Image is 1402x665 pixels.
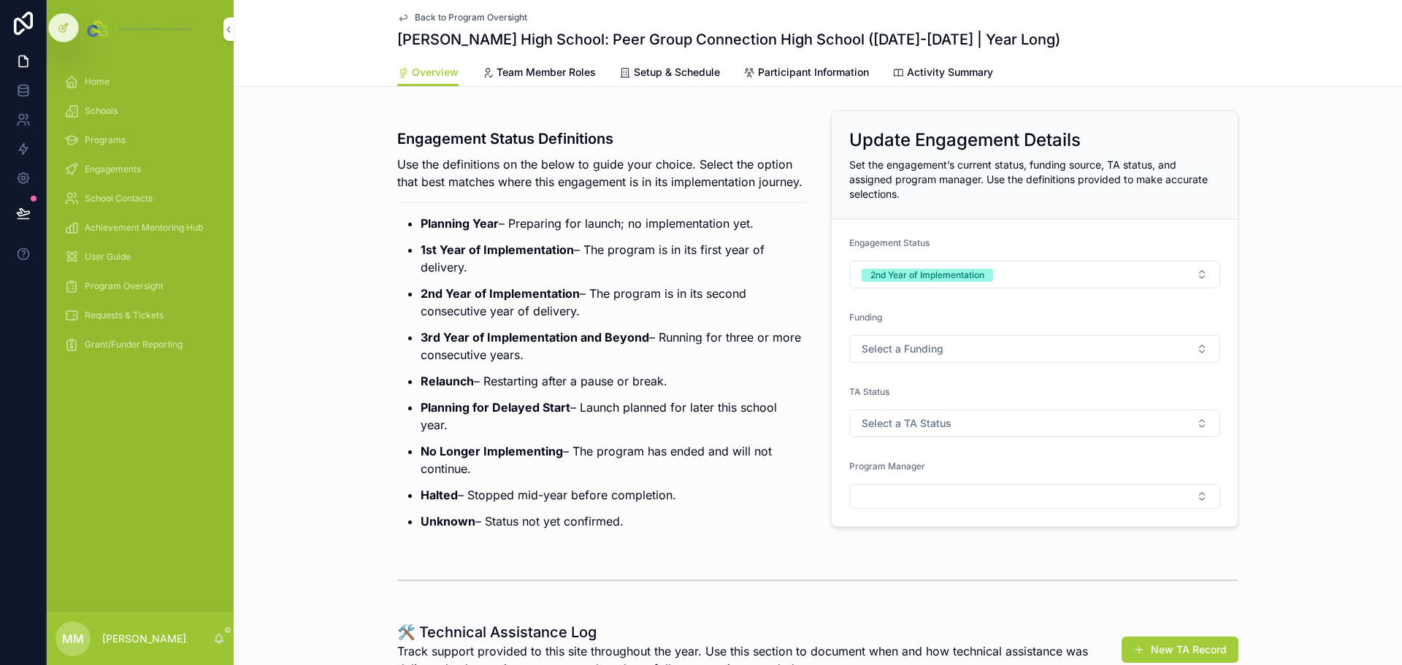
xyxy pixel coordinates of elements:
[758,65,869,80] span: Participant Information
[55,98,225,124] a: Schools
[849,261,1220,288] button: Select Button
[397,155,805,191] p: Use the definitions on the below to guide your choice. Select the option that best matches where ...
[482,59,596,88] a: Team Member Roles
[84,18,196,41] img: App logo
[397,29,1060,50] h1: [PERSON_NAME] High School: Peer Group Connection High School ([DATE]-[DATE] | Year Long)
[421,286,580,301] strong: 2nd Year of Implementation
[421,512,805,530] p: – Status not yet confirmed.
[421,372,805,390] p: – Restarting after a pause or break.
[85,193,153,204] span: School Contacts
[743,59,869,88] a: Participant Information
[397,622,1129,642] h1: 🛠️ Technical Assistance Log
[421,399,805,434] p: – Launch planned for later this school year.
[55,156,225,182] a: Engagements
[55,69,225,95] a: Home
[849,386,889,397] span: TA Status
[397,59,459,87] a: Overview
[421,216,499,231] strong: Planning Year
[397,12,527,23] a: Back to Program Oversight
[849,461,925,472] span: Program Manager
[85,339,183,350] span: Grant/Funder Reporting
[619,59,720,88] a: Setup & Schedule
[55,215,225,241] a: Achievement Mentoring Hub
[421,215,805,232] p: – Preparing for launch; no implementation yet.
[421,442,805,477] p: – The program has ended and will not continue.
[862,342,943,356] span: Select a Funding
[1122,637,1238,663] button: New TA Record
[421,242,574,257] strong: 1st Year of Implementation
[862,416,951,431] span: Select a TA Status
[415,12,527,23] span: Back to Program Oversight
[55,302,225,328] a: Requests & Tickets
[849,158,1208,200] span: Set the engagement’s current status, funding source, TA status, and assigned program manager. Use...
[421,285,805,320] p: – The program is in its second consecutive year of delivery.
[634,65,720,80] span: Setup & Schedule
[62,630,84,647] span: MM
[47,58,234,377] div: scrollable content
[421,488,458,502] strong: Halted
[849,128,1081,152] h2: Update Engagement Details
[870,269,984,282] div: 2nd Year of Implementation
[421,328,805,364] p: – Running for three or more consecutive years.
[497,65,596,80] span: Team Member Roles
[397,128,805,150] h3: Engagement Status Definitions
[849,237,930,248] span: Engagement Status
[849,484,1220,509] button: Select Button
[421,444,563,458] strong: No Longer Implementing
[412,65,459,80] span: Overview
[849,335,1220,363] button: Select Button
[55,331,225,358] a: Grant/Funder Reporting
[85,134,126,146] span: Programs
[849,410,1220,437] button: Select Button
[55,244,225,270] a: User Guide
[421,486,805,504] p: – Stopped mid-year before completion.
[85,222,203,234] span: Achievement Mentoring Hub
[892,59,993,88] a: Activity Summary
[421,374,474,388] strong: Relaunch
[421,514,475,528] strong: Unknown
[85,280,164,292] span: Program Oversight
[85,105,118,117] span: Schools
[55,127,225,153] a: Programs
[102,631,186,646] p: [PERSON_NAME]
[85,251,131,263] span: User Guide
[55,185,225,212] a: School Contacts
[85,76,110,88] span: Home
[421,330,649,345] strong: 3rd Year of Implementation and Beyond
[85,164,141,175] span: Engagements
[421,400,570,415] strong: Planning for Delayed Start
[85,310,164,321] span: Requests & Tickets
[907,65,993,80] span: Activity Summary
[55,273,225,299] a: Program Oversight
[849,312,882,323] span: Funding
[421,241,805,276] p: – The program is in its first year of delivery.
